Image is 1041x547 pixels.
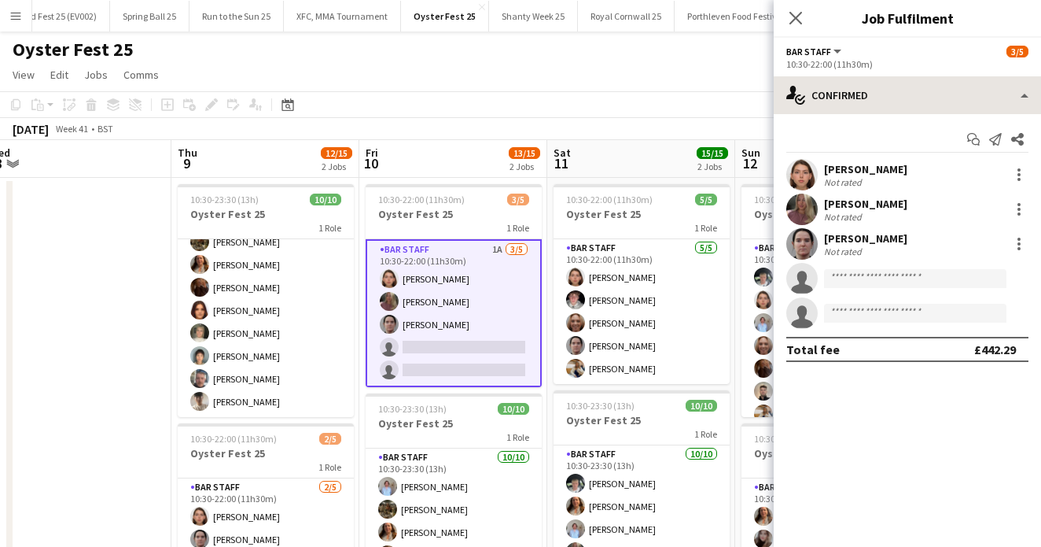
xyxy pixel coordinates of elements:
span: 3/5 [1006,46,1028,57]
span: 10:30-23:30 (13h) [566,400,635,412]
a: Edit [44,65,75,85]
span: 1 Role [318,461,341,473]
span: 10:30-22:00 (11h30m) [378,194,465,205]
span: 10:30-22:00 (11h30m) [190,433,277,445]
span: 10/10 [686,400,717,412]
span: 3/5 [507,194,529,205]
div: 2 Jobs [509,161,539,172]
button: Run to the Sun 25 [189,1,284,31]
div: BST [97,123,113,135]
div: Confirmed [774,76,1041,114]
span: 1 Role [506,222,529,234]
span: 10 [363,154,378,172]
span: Jobs [84,68,108,82]
button: Shanty Week 25 [489,1,578,31]
app-card-role: Bar Staff10/1010:30-18:00 (7h30m)[PERSON_NAME][PERSON_NAME][PERSON_NAME][PERSON_NAME][PERSON_NAME... [741,239,918,498]
span: 1 Role [694,222,717,234]
div: Not rated [824,211,865,223]
div: 2 Jobs [697,161,727,172]
span: 2/5 [319,433,341,445]
span: Fri [366,146,378,160]
span: 1 Role [318,222,341,234]
span: 10:30-18:00 (7h30m) [754,433,836,445]
div: [DATE] [13,121,49,137]
app-job-card: 10:30-22:00 (11h30m)3/5Oyster Fest 251 RoleBar Staff1A3/510:30-22:00 (11h30m)[PERSON_NAME][PERSON... [366,184,542,387]
button: Porthleven Food Festival 2024 [675,1,818,31]
span: 1 Role [694,428,717,440]
span: 15/15 [697,147,728,159]
h3: Oyster Fest 25 [366,207,542,221]
div: [PERSON_NAME] [824,231,907,246]
h3: Oyster Fest 25 [178,207,354,221]
div: Total fee [786,342,840,357]
span: Sun [741,146,760,160]
span: 12/15 [321,147,352,159]
span: View [13,68,35,82]
span: 10:30-23:30 (13h) [190,194,259,205]
button: Bar Staff [786,46,844,57]
button: Spring Ball 25 [110,1,189,31]
app-card-role: Bar Staff1A3/510:30-22:00 (11h30m)[PERSON_NAME][PERSON_NAME][PERSON_NAME] [366,239,542,387]
span: 12 [739,154,760,172]
span: 10/10 [498,403,529,415]
button: Oyster Fest 25 [401,1,489,31]
span: Thu [178,146,197,160]
h3: Oyster Fest 25 [741,207,918,221]
div: 2 Jobs [322,161,351,172]
h3: Oyster Fest 25 [554,413,730,427]
span: 1 Role [506,431,529,443]
span: Bar Staff [786,46,831,57]
app-card-role: [PERSON_NAME][PERSON_NAME][PERSON_NAME][PERSON_NAME][PERSON_NAME][PERSON_NAME][PERSON_NAME][PERSO... [178,158,354,417]
span: 11 [551,154,571,172]
span: 10:30-22:00 (11h30m) [566,194,653,205]
span: 10:30-23:30 (13h) [378,403,447,415]
span: 13/15 [509,147,540,159]
app-job-card: 10:30-22:00 (11h30m)5/5Oyster Fest 251 RoleBar Staff5/510:30-22:00 (11h30m)[PERSON_NAME][PERSON_N... [554,184,730,384]
a: View [6,65,41,85]
span: 10:30-18:00 (7h30m) [754,194,836,205]
div: 10:30-22:00 (11h30m) [786,58,1028,70]
span: 10/10 [310,194,341,205]
div: [PERSON_NAME] [824,197,907,211]
h1: Oyster Fest 25 [13,38,134,61]
div: [PERSON_NAME] [824,162,907,176]
span: Sat [554,146,571,160]
span: 9 [175,154,197,172]
span: 5/5 [695,194,717,205]
div: Not rated [824,246,865,257]
span: Edit [50,68,68,82]
button: Royal Cornwall 25 [578,1,675,31]
a: Jobs [78,65,114,85]
h3: Oyster Fest 25 [554,207,730,221]
app-card-role: Bar Staff5/510:30-22:00 (11h30m)[PERSON_NAME][PERSON_NAME][PERSON_NAME][PERSON_NAME][PERSON_NAME] [554,239,730,384]
app-job-card: 10:30-18:00 (7h30m)10/10Oyster Fest 251 RoleBar Staff10/1010:30-18:00 (7h30m)[PERSON_NAME][PERSON... [741,184,918,417]
h3: Job Fulfilment [774,8,1041,28]
a: Comms [117,65,165,85]
h3: Oyster Fest 25 [741,446,918,460]
div: Not rated [824,176,865,188]
button: XFC, MMA Tournament [284,1,401,31]
h3: Oyster Fest 25 [178,446,354,460]
app-job-card: 10:30-23:30 (13h)10/10Oyster Fest 251 Role[PERSON_NAME][PERSON_NAME][PERSON_NAME][PERSON_NAME][PE... [178,184,354,417]
h3: Oyster Fest 25 [366,416,542,431]
div: £442.29 [974,342,1016,357]
span: Week 41 [52,123,91,135]
span: Comms [123,68,159,82]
